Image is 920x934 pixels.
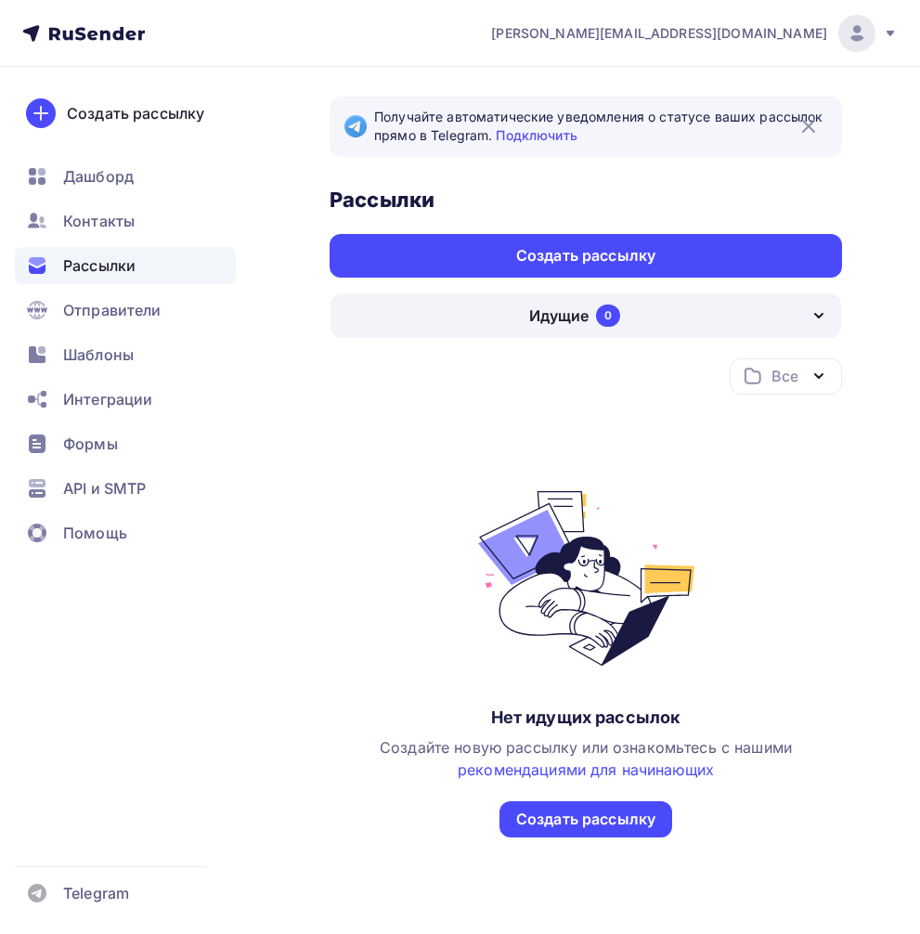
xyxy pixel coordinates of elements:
div: Создать рассылку [516,245,655,266]
img: Telegram [344,115,367,137]
div: Идущие [529,305,589,327]
div: Все [771,365,797,387]
a: Формы [15,425,236,462]
a: Подключить [496,127,577,143]
div: Нет идущих рассылок [491,707,681,729]
a: Отправители [15,292,236,329]
span: Рассылки [63,254,136,277]
span: Контакты [63,210,135,232]
span: API и SMTP [63,477,146,499]
span: Отправители [63,299,162,321]
div: 0 [596,305,620,327]
a: рекомендациями для начинающих [458,760,714,779]
a: Дашборд [15,158,236,195]
div: Создать рассылку [516,809,655,830]
a: Контакты [15,202,236,240]
span: Создайте новую рассылку или ознакомьтесь с нашими [380,738,792,779]
span: Формы [63,433,118,455]
a: Рассылки [15,247,236,284]
a: [PERSON_NAME][EMAIL_ADDRESS][DOMAIN_NAME] [491,15,898,52]
button: Все [730,358,842,395]
h3: Рассылки [330,187,842,213]
span: Telegram [63,882,129,904]
span: Помощь [63,522,127,544]
span: Получайте автоматические уведомления о статусе ваших рассылок прямо в Telegram. [374,108,827,146]
span: [PERSON_NAME][EMAIL_ADDRESS][DOMAIN_NAME] [491,24,827,43]
a: Шаблоны [15,336,236,373]
span: Дашборд [63,165,134,188]
span: Интеграции [63,388,152,410]
div: Создать рассылку [67,102,204,124]
span: Шаблоны [63,344,134,366]
button: Идущие 0 [330,292,842,339]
